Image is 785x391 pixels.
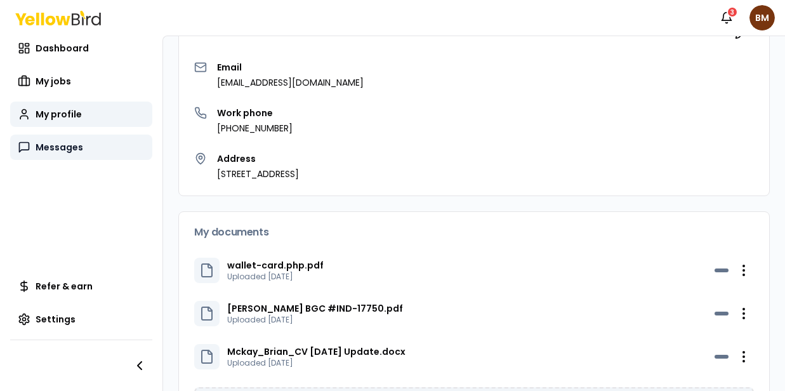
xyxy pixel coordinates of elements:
p: wallet-card.php.pdf [227,259,324,272]
p: [PHONE_NUMBER] [217,122,293,135]
span: Settings [36,313,76,326]
span: My jobs [36,75,71,88]
p: Mckay_Brian_CV [DATE] Update.docx [227,345,406,358]
a: Refer & earn [10,274,152,299]
span: Contact [194,26,236,36]
span: Messages [36,141,83,154]
p: Uploaded [DATE] [227,358,406,368]
span: Dashboard [36,42,89,55]
span: BM [749,5,775,30]
p: [EMAIL_ADDRESS][DOMAIN_NAME] [217,76,364,89]
span: My documents [194,227,268,237]
a: Dashboard [10,36,152,61]
h3: Email [217,61,364,74]
h3: Address [217,152,299,165]
span: Refer & earn [36,280,93,293]
a: Messages [10,135,152,160]
div: 3 [727,6,738,18]
a: Settings [10,307,152,332]
p: [STREET_ADDRESS] [217,168,299,180]
p: Uploaded [DATE] [227,315,403,325]
h3: Work phone [217,107,293,119]
span: My profile [36,108,82,121]
a: My profile [10,102,152,127]
p: [PERSON_NAME] BGC #IND-17750.pdf [227,302,403,315]
button: 3 [714,5,739,30]
p: Uploaded [DATE] [227,272,324,282]
a: My jobs [10,69,152,94]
